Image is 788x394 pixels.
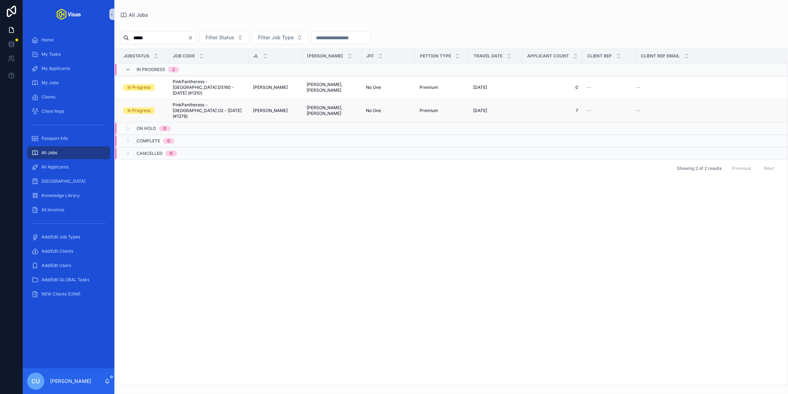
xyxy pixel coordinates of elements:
[27,175,110,188] a: [GEOGRAPHIC_DATA]
[474,53,502,59] span: Travel Date
[123,107,164,114] a: In Progress
[27,62,110,75] a: My Applicants
[41,164,69,170] span: All Applicants
[27,91,110,103] a: Clients
[587,53,612,59] span: Client Rep
[587,85,632,90] a: --
[27,105,110,118] a: Client Reps
[41,263,71,268] span: Add/Edit Users
[50,378,91,385] p: [PERSON_NAME]
[41,193,80,198] span: Knowledge Library
[199,31,249,44] button: Select Button
[677,166,722,171] span: Showing 2 of 2 results
[366,53,374,59] span: JFF
[587,108,632,113] a: --
[23,29,114,310] div: scrollable content
[41,178,85,184] span: [GEOGRAPHIC_DATA]
[56,9,81,20] img: App logo
[27,273,110,286] a: Add/Edit GLOBAL Tasks
[41,291,80,297] span: NEW Clients (CRM)
[172,67,175,72] div: 2
[636,85,641,90] span: --
[587,85,591,90] span: --
[27,76,110,89] a: My Jobs
[420,108,438,113] span: Premium
[41,94,55,100] span: Clients
[366,85,411,90] a: No One
[420,108,465,113] a: Premium
[27,132,110,145] a: Passport Info
[41,150,57,156] span: All Jobs
[173,53,195,59] span: Job Code
[41,66,70,71] span: My Applicants
[27,245,110,258] a: Add/Edit Clients
[258,34,294,41] span: Filter Job Type
[137,126,156,131] span: On Hold
[641,53,680,59] span: Client Rep Email
[167,138,170,144] div: 0
[636,108,778,113] a: --
[170,151,173,156] div: 0
[473,108,518,113] a: [DATE]
[420,53,451,59] span: Pettion Type
[41,51,61,57] span: My Tasks
[307,82,357,93] a: [PERSON_NAME], [PERSON_NAME]
[587,108,591,113] span: --
[124,53,149,59] span: JobStatus
[41,277,89,283] span: Add/Edit GLOBAL Tasks
[41,234,80,240] span: Add/Edit Job Types
[205,34,234,41] span: Filter Status
[41,207,64,213] span: All Invoices
[527,108,578,113] a: 7
[366,108,411,113] a: No One
[188,35,196,41] button: Clear
[366,108,381,113] span: No One
[27,231,110,243] a: Add/Edit Job Types
[307,53,343,59] span: [PERSON_NAME]
[636,85,778,90] a: --
[137,67,165,72] span: In Progress
[173,102,244,119] a: PinkPantheress - [GEOGRAPHIC_DATA] O2 - [DATE] (#1276)
[253,108,288,113] span: [PERSON_NAME]
[163,126,166,131] div: 0
[253,85,298,90] a: [PERSON_NAME]
[527,53,569,59] span: Applicant count
[27,146,110,159] a: All Jobs
[27,161,110,173] a: All Applicants
[27,259,110,272] a: Add/Edit Users
[41,248,73,254] span: Add/Edit Clients
[31,377,40,385] span: CU
[473,85,487,90] span: [DATE]
[253,85,288,90] span: [PERSON_NAME]
[137,138,160,144] span: Complete
[129,11,148,19] span: All Jobs
[252,31,308,44] button: Select Button
[41,80,59,86] span: My Jobs
[636,108,641,113] span: --
[27,48,110,61] a: My Tasks
[41,108,64,114] span: Client Reps
[527,85,578,90] a: 0
[137,151,163,156] span: Cancelled
[41,136,68,141] span: Passport Info
[173,79,244,96] a: PinkPantheress - [GEOGRAPHIC_DATA] DS160 - [DATE] (#1310)
[120,11,148,19] a: All Jobs
[27,288,110,300] a: NEW Clients (CRM)
[123,84,164,91] a: In Progress
[420,85,438,90] span: Premium
[128,107,150,114] div: In Progress
[41,37,54,43] span: Home
[473,85,518,90] a: [DATE]
[307,105,357,116] a: [PERSON_NAME], [PERSON_NAME]
[473,108,487,113] span: [DATE]
[128,84,150,91] div: In Progress
[253,53,258,59] span: JL
[420,85,465,90] a: Premium
[253,108,298,113] a: [PERSON_NAME]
